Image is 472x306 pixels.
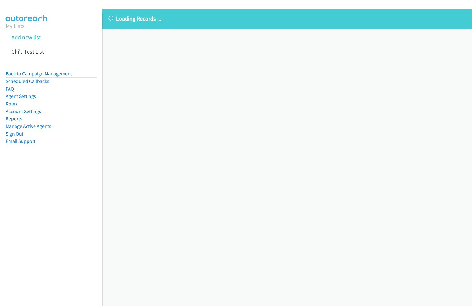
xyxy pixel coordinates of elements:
[108,14,466,23] p: Loading Records ...
[6,93,36,99] a: Agent Settings
[6,71,72,77] a: Back to Campaign Management
[11,34,41,41] a: Add new list
[6,101,17,107] a: Roles
[11,48,44,55] a: Chi's Test List
[6,78,49,84] a: Scheduled Callbacks
[6,131,23,137] a: Sign Out
[6,86,14,92] a: FAQ
[6,138,35,144] a: Email Support
[6,108,41,114] a: Account Settings
[6,123,51,129] a: Manage Active Agents
[6,22,25,29] a: My Lists
[6,116,22,122] a: Reports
